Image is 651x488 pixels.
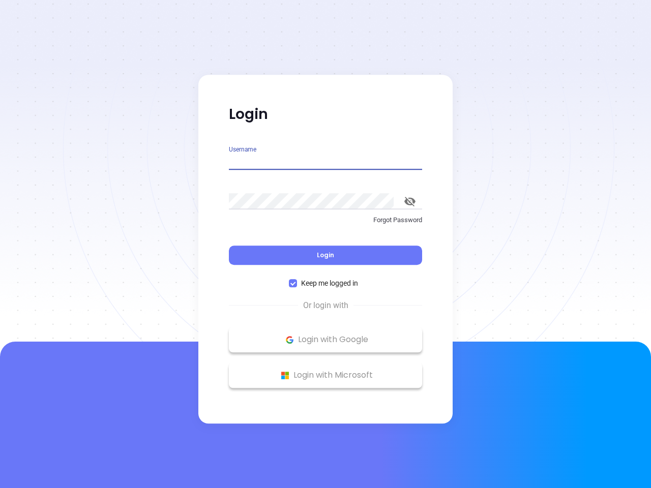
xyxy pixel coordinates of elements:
[234,368,417,383] p: Login with Microsoft
[229,327,422,352] button: Google Logo Login with Google
[297,278,362,289] span: Keep me logged in
[398,189,422,213] button: toggle password visibility
[229,246,422,265] button: Login
[229,146,256,152] label: Username
[234,332,417,347] p: Login with Google
[283,333,296,346] img: Google Logo
[229,362,422,388] button: Microsoft Logo Login with Microsoft
[279,369,291,382] img: Microsoft Logo
[229,105,422,124] p: Login
[298,299,353,312] span: Or login with
[229,215,422,233] a: Forgot Password
[317,251,334,259] span: Login
[229,215,422,225] p: Forgot Password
